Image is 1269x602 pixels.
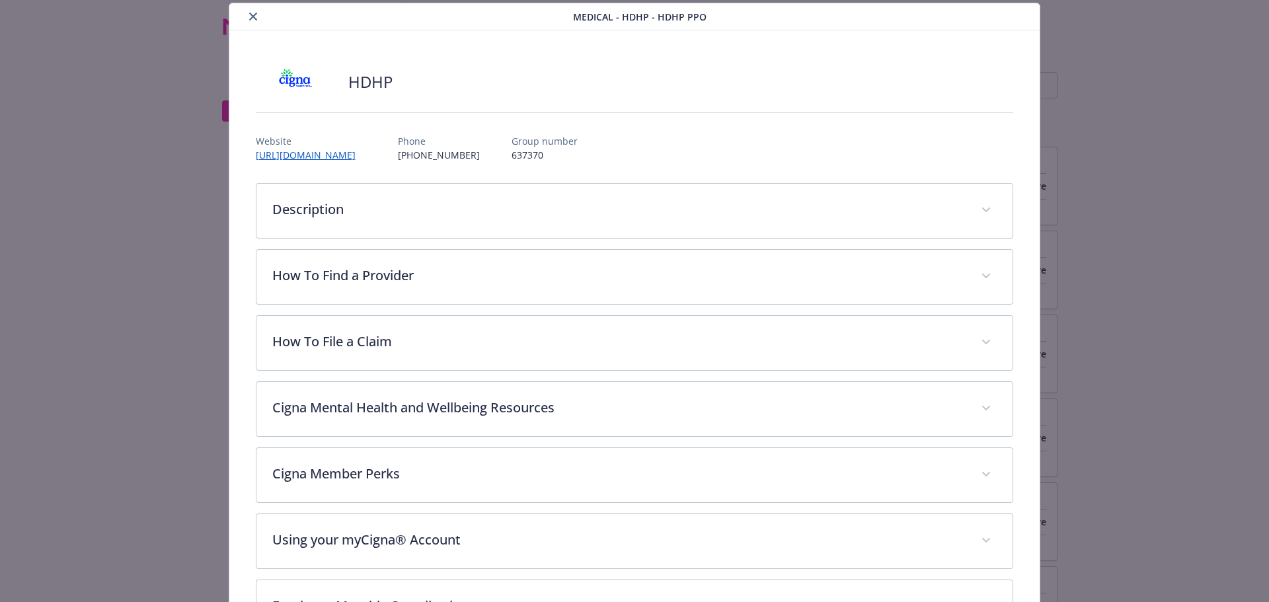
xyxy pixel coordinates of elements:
[256,316,1013,370] div: How To File a Claim
[256,62,335,102] img: CIGNA
[573,10,707,24] span: Medical - HDHP - HDHP PPO
[272,332,966,352] p: How To File a Claim
[256,250,1013,304] div: How To Find a Provider
[398,148,480,162] p: [PHONE_NUMBER]
[272,530,966,550] p: Using your myCigna® Account
[272,398,966,418] p: Cigna Mental Health and Wellbeing Resources
[256,382,1013,436] div: Cigna Mental Health and Wellbeing Resources
[272,266,966,285] p: How To Find a Provider
[398,134,480,148] p: Phone
[272,200,966,219] p: Description
[256,184,1013,238] div: Description
[256,134,366,148] p: Website
[245,9,261,24] button: close
[348,71,393,93] h2: HDHP
[256,514,1013,568] div: Using your myCigna® Account
[272,464,966,484] p: Cigna Member Perks
[512,134,578,148] p: Group number
[256,448,1013,502] div: Cigna Member Perks
[512,148,578,162] p: 637370
[256,149,366,161] a: [URL][DOMAIN_NAME]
